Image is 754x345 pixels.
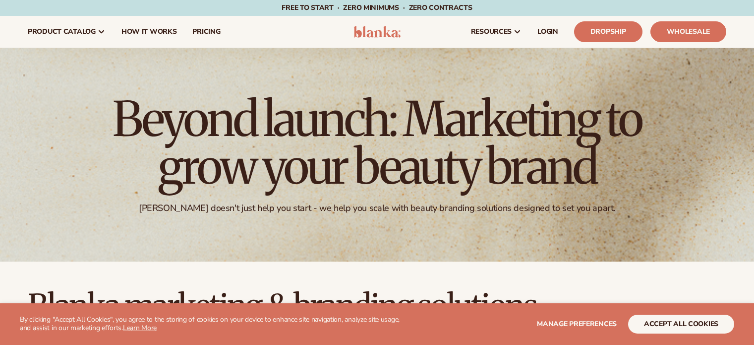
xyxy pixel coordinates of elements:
[123,323,157,333] a: Learn More
[463,16,529,48] a: resources
[139,203,615,214] div: [PERSON_NAME] doesn't just help you start - we help you scale with beauty branding solutions desi...
[20,16,114,48] a: product catalog
[650,21,726,42] a: Wholesale
[282,3,472,12] span: Free to start · ZERO minimums · ZERO contracts
[184,16,228,48] a: pricing
[121,28,177,36] span: How It Works
[574,21,642,42] a: Dropship
[20,316,411,333] p: By clicking "Accept All Cookies", you agree to the storing of cookies on your device to enhance s...
[537,28,558,36] span: LOGIN
[105,95,650,191] h1: Beyond launch: Marketing to grow your beauty brand
[537,315,617,334] button: Manage preferences
[28,28,96,36] span: product catalog
[529,16,566,48] a: LOGIN
[114,16,185,48] a: How It Works
[628,315,734,334] button: accept all cookies
[192,28,220,36] span: pricing
[353,26,401,38] img: logo
[471,28,512,36] span: resources
[537,319,617,329] span: Manage preferences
